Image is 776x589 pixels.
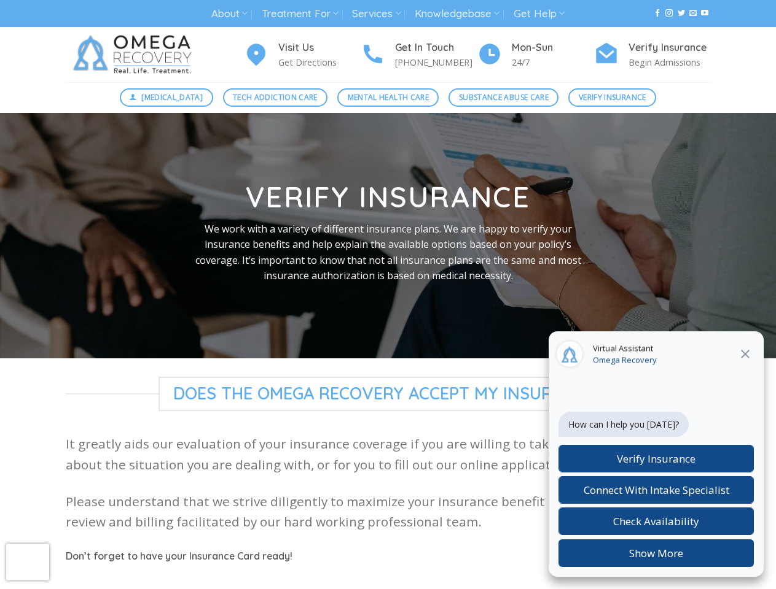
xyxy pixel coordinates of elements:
[594,40,711,70] a: Verify Insurance Begin Admissions
[395,55,477,69] p: [PHONE_NUMBER]
[654,9,661,18] a: Follow on Facebook
[629,40,711,56] h4: Verify Insurance
[278,40,361,56] h4: Visit Us
[449,88,558,107] a: Substance Abuse Care
[352,2,401,25] a: Services
[689,9,697,18] a: Send us an email
[579,91,646,103] span: Verify Insurance
[159,377,618,411] span: Does The Omega Recovery Accept My Insurance?
[361,40,477,70] a: Get In Touch [PHONE_NUMBER]
[395,40,477,56] h4: Get In Touch
[244,40,361,70] a: Visit Us Get Directions
[512,55,594,69] p: 24/7
[337,88,439,107] a: Mental Health Care
[415,2,500,25] a: Knowledgebase
[459,91,549,103] span: Substance Abuse Care
[514,2,565,25] a: Get Help
[233,91,318,103] span: Tech Addiction Care
[568,88,656,107] a: Verify Insurance
[246,179,530,215] strong: Verify Insurance
[678,9,685,18] a: Follow on Twitter
[665,9,673,18] a: Follow on Instagram
[120,88,213,107] a: [MEDICAL_DATA]
[66,491,711,533] p: Please understand that we strive diligently to maximize your insurance benefit by providing utili...
[512,40,594,56] h4: Mon-Sun
[66,434,711,475] p: It greatly aids our evaluation of your insurance coverage if you are willing to take some time an...
[211,2,248,25] a: About
[66,549,711,564] h5: Don’t forget to have your Insurance Card ready!
[189,221,587,284] p: We work with a variety of different insurance plans. We are happy to verify your insurance benefi...
[629,55,711,69] p: Begin Admissions
[66,27,204,82] img: Omega Recovery
[262,2,339,25] a: Treatment For
[348,91,429,103] span: Mental Health Care
[278,55,361,69] p: Get Directions
[223,88,328,107] a: Tech Addiction Care
[701,9,708,18] a: Follow on YouTube
[141,91,203,103] span: [MEDICAL_DATA]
